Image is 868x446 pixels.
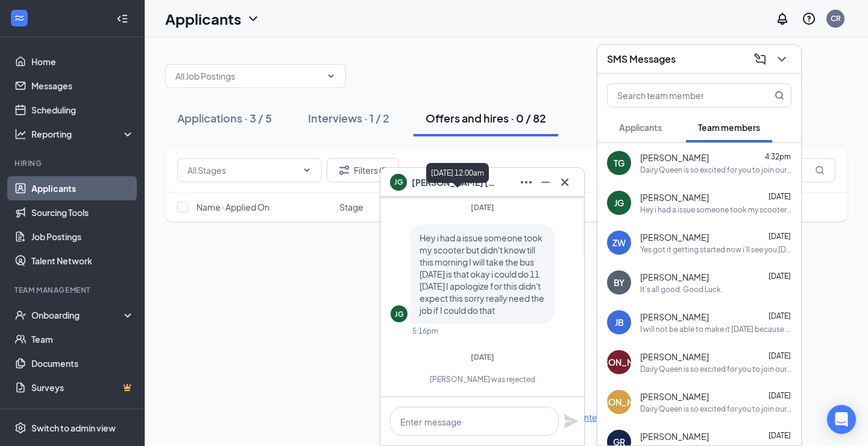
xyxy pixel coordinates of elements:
svg: Analysis [14,128,27,140]
a: Applicants [31,176,134,200]
a: Sourcing Tools [31,200,134,225]
span: [DATE] [769,192,791,201]
span: [PERSON_NAME] [640,151,709,164]
div: [PERSON_NAME] was rejected [391,374,574,384]
a: SurveysCrown [31,375,134,400]
button: Filter Filters (2) [327,158,399,182]
div: 5:16pm [412,326,438,336]
div: Yes got it getting started now i'll see you [DATE] [640,244,791,255]
span: [PERSON_NAME] [640,351,709,363]
span: [DATE] [769,232,791,241]
svg: QuestionInfo [802,11,816,26]
a: Scheduling [31,98,134,122]
div: JB [615,316,624,328]
div: [PERSON_NAME] [584,356,654,368]
svg: Ellipses [519,175,533,190]
a: Home [31,49,134,74]
h1: Applicants [165,8,241,29]
span: [PERSON_NAME] [PERSON_NAME] [412,176,496,189]
span: [DATE] [769,431,791,440]
a: Documents [31,351,134,375]
span: [DATE] [471,352,494,362]
a: Messages [31,74,134,98]
input: Search team member [608,84,750,107]
span: Applicants [619,122,662,133]
div: CR [831,13,841,24]
div: Dairy Queen is so excited for you to join our team! Do you know anyone else who might be interest... [640,404,791,414]
svg: MagnifyingGlass [775,91,784,100]
a: Team [31,327,134,351]
span: [PERSON_NAME] [640,271,709,283]
svg: ComposeMessage [753,52,767,66]
div: Switch to admin view [31,422,116,434]
span: [DATE] [769,391,791,400]
div: Interviews · 1 / 2 [308,110,389,126]
div: TG [614,157,624,169]
div: [PERSON_NAME] [584,396,654,408]
svg: ChevronDown [246,11,260,26]
span: Hey i had a issue someone took my scooter but didn't know till this morning I will take the bus [... [420,232,544,316]
svg: UserCheck [14,309,27,321]
span: [DATE] [769,311,791,320]
svg: Collapse [116,13,128,25]
button: ComposeMessage [750,49,770,69]
div: Dairy Queen is so excited for you to join our team! Do you know anyone else who might be interest... [640,165,791,175]
button: Cross [555,173,574,192]
div: It's all good. Good Luck. [640,284,723,295]
div: JG [395,309,404,319]
svg: ChevronDown [326,71,336,81]
div: ZW [612,237,626,249]
span: 4:32pm [765,152,791,161]
svg: Filter [337,163,351,177]
input: All Stages [187,164,297,177]
div: Dairy Queen is so excited for you to join our team! Do you know anyone else who might be interest... [640,364,791,374]
span: [PERSON_NAME] [640,191,709,203]
div: I will not be able to make it [DATE] because of my family member being in the hospital but after ... [640,324,791,334]
a: Talent Network [31,249,134,273]
div: Hiring [14,158,132,168]
span: [DATE] [769,272,791,281]
div: Reporting [31,128,135,140]
svg: MagnifyingGlass [815,165,825,175]
svg: Minimize [538,175,553,190]
span: [PERSON_NAME] [640,311,709,323]
div: [DATE] 12:00am [426,163,489,183]
div: Offers and hires · 0 / 82 [426,110,546,126]
div: Onboarding [31,309,124,321]
div: Team Management [14,285,132,295]
button: ChevronDown [772,49,791,69]
svg: ChevronDown [302,165,312,175]
input: All Job Postings [175,69,321,83]
svg: Plane [564,414,578,428]
span: [DATE] [769,351,791,360]
span: [DATE] [471,203,494,212]
span: Team members [698,122,760,133]
svg: WorkstreamLogo [13,12,25,24]
span: Stage [339,201,363,213]
span: [PERSON_NAME] [640,231,709,243]
span: Name · Applied On [197,201,269,213]
svg: Notifications [775,11,790,26]
button: Minimize [536,173,555,192]
span: [PERSON_NAME] [640,390,709,403]
div: Hey i had a issue someone took my scooter but didn't know till this morning I will take the bus [... [640,205,791,215]
div: Open Intercom Messenger [827,405,856,434]
svg: ChevronDown [775,52,789,66]
svg: Cross [558,175,572,190]
span: [PERSON_NAME] [640,430,709,442]
svg: Settings [14,422,27,434]
a: Job Postings [31,225,134,249]
div: Applications · 3 / 5 [177,110,272,126]
div: BY [614,276,624,288]
button: Ellipses [517,173,536,192]
div: JG [614,197,624,209]
h3: SMS Messages [607,53,676,66]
